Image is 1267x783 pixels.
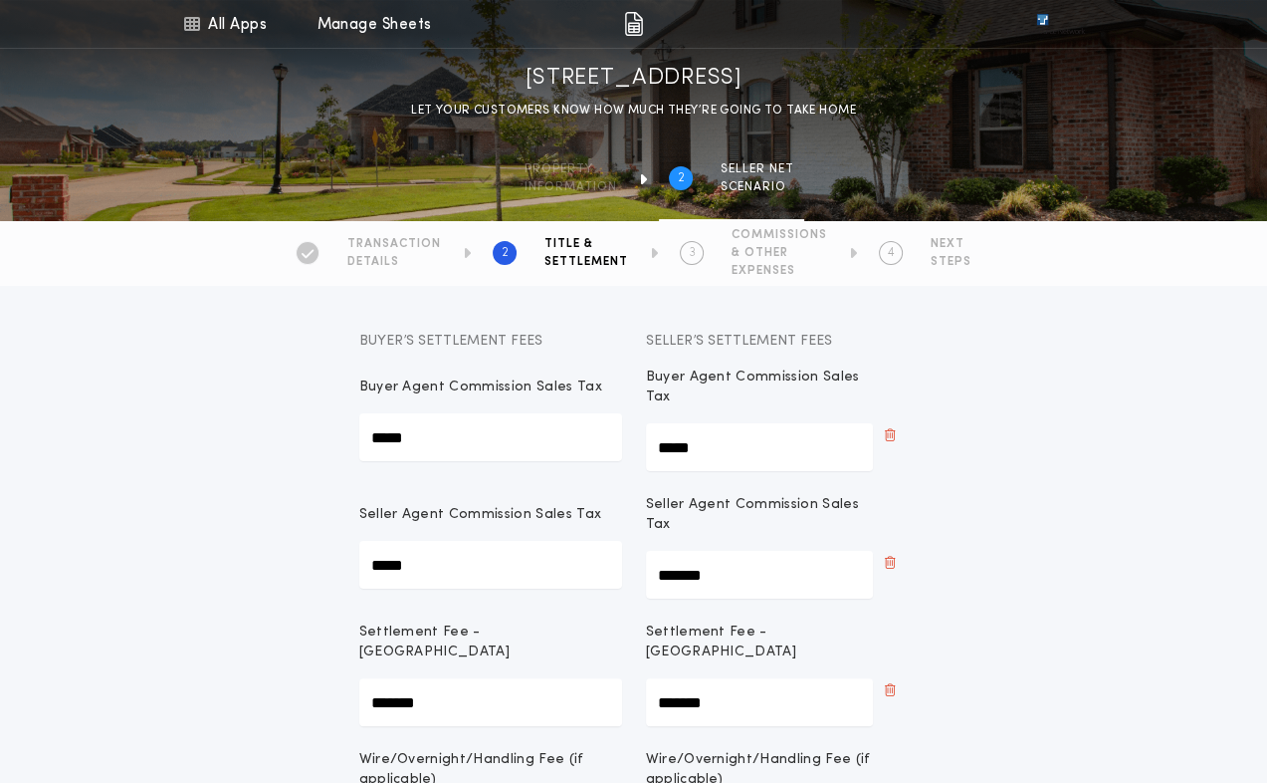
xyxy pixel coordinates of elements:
p: Settlement Fee - [GEOGRAPHIC_DATA] [359,623,622,662]
span: & OTHER [732,245,827,261]
span: DETAILS [347,254,441,270]
span: SCENARIO [721,179,794,195]
p: Settlement Fee - [GEOGRAPHIC_DATA] [646,623,873,662]
p: Seller Agent Commission Sales Tax [359,505,602,525]
input: Buyer Agent Commission Sales Tax [359,413,622,461]
h2: 4 [888,245,895,261]
img: img [624,12,643,36]
span: information [525,179,617,195]
p: Buyer Agent Commission Sales Tax [646,368,873,407]
input: Buyer Agent Commission Sales Tax [646,423,873,471]
h1: [STREET_ADDRESS] [526,63,742,95]
span: STEPS [931,254,971,270]
h2: 2 [502,245,509,261]
p: LET YOUR CUSTOMERS KNOW HOW MUCH THEY’RE GOING TO TAKE HOME [411,101,856,121]
span: TITLE & [544,236,628,252]
span: TRANSACTION [347,236,441,252]
input: Seller Agent Commission Sales Tax [646,551,873,599]
input: Settlement Fee - [GEOGRAPHIC_DATA] [646,678,873,726]
h2: 2 [678,170,685,186]
span: EXPENSES [732,263,827,279]
img: vs-icon [1000,14,1084,34]
span: NEXT [931,236,971,252]
p: Buyer Agent Commission Sales Tax [359,378,602,397]
span: COMMISSIONS [732,227,827,243]
span: SETTLEMENT [544,254,628,270]
p: Seller Agent Commission Sales Tax [646,495,873,535]
p: Seller’s Settlement Fees [646,332,909,352]
input: Settlement Fee - [GEOGRAPHIC_DATA] [359,678,622,726]
input: Seller Agent Commission Sales Tax [359,541,622,589]
span: SELLER NET [721,161,794,177]
span: Property [525,161,617,177]
h2: 3 [689,245,696,261]
p: Buyer’s Settlement Fees [359,332,622,352]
